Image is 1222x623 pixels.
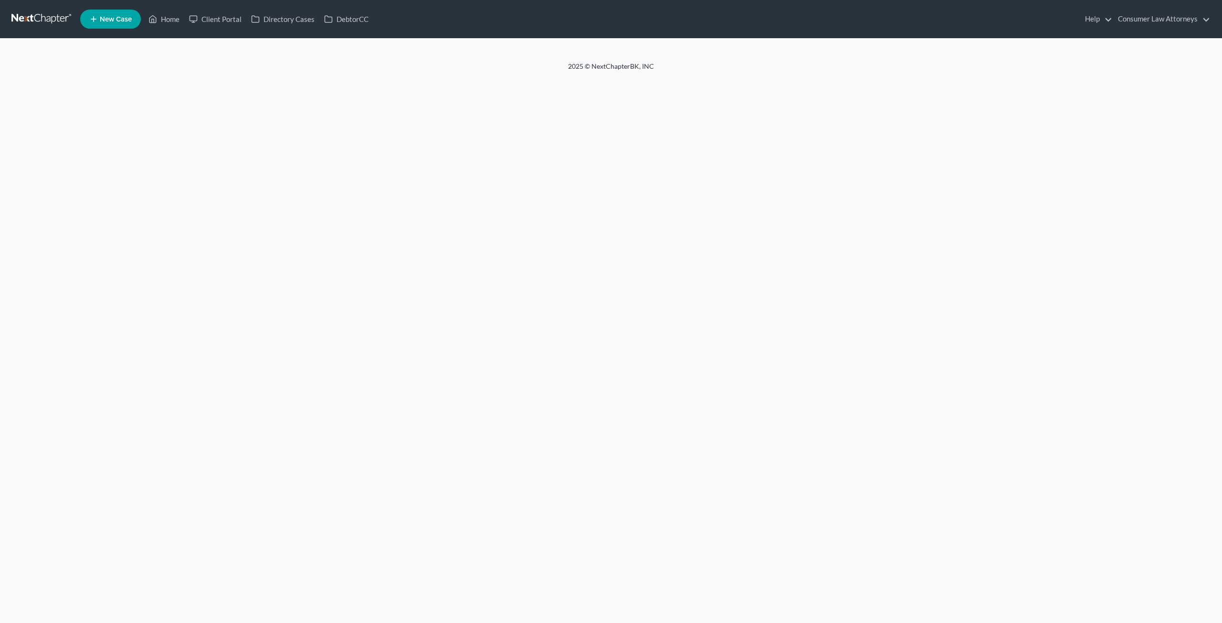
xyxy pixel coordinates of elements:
[339,62,883,79] div: 2025 © NextChapterBK, INC
[319,11,373,28] a: DebtorCC
[246,11,319,28] a: Directory Cases
[80,10,141,29] new-legal-case-button: New Case
[1080,11,1112,28] a: Help
[144,11,184,28] a: Home
[1113,11,1210,28] a: Consumer Law Attorneys
[184,11,246,28] a: Client Portal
